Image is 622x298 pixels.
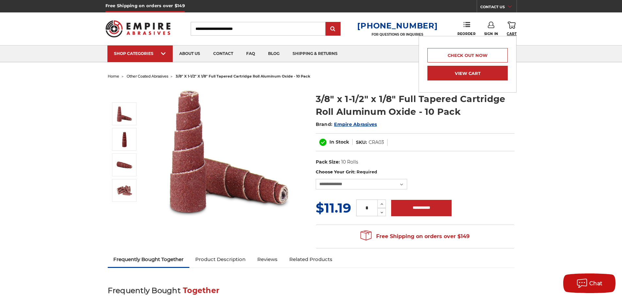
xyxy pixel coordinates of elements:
img: Empire Abrasives [105,16,171,42]
img: Cartridge Roll 3/8" x 1-1/2" x 1/8" Full Tapered [116,106,133,122]
a: Related Products [283,252,338,267]
dt: SKU: [356,139,367,146]
span: Brand: [316,121,333,127]
a: [PHONE_NUMBER] [357,21,438,30]
img: Tapered Cartridge Roll 3/8" x 1-1/2" x 1/8" [116,131,133,148]
a: Reorder [457,22,475,36]
a: Cart [507,22,517,36]
span: Sign In [484,32,498,36]
div: SHOP CATEGORIES [114,51,166,56]
a: Product Description [189,252,251,267]
dt: Pack Size: [316,159,340,166]
label: Choose Your Grit: [316,169,515,175]
span: Reorder [457,32,475,36]
a: blog [262,45,286,62]
a: about us [173,45,207,62]
img: Cartridge Roll 3/8" x 1-1/2" x 1/8" Full Tapered [164,86,294,217]
span: $11.19 [316,200,351,216]
h1: 3/8" x 1-1/2" x 1/8" Full Tapered Cartridge Roll Aluminum Oxide - 10 Pack [316,93,515,118]
input: Submit [327,23,340,36]
img: Cartridge Roll 1" x 2" x 1/4" Tapered A/O [116,182,133,199]
small: Required [357,169,377,174]
a: Frequently Bought Together [108,252,190,267]
img: Cartridge Roll 3/8" x 1-1/2" x 1/8" Tapered Aluminum Oxide [116,157,133,173]
span: In Stock [329,139,349,145]
button: Chat [563,273,615,293]
span: 3/8" x 1-1/2" x 1/8" full tapered cartridge roll aluminum oxide - 10 pack [176,74,310,79]
a: CONTACT US [480,3,517,12]
a: Empire Abrasives [334,121,377,127]
a: faq [240,45,262,62]
dd: 10 Rolls [341,159,358,166]
dd: CRA03 [369,139,384,146]
a: home [108,74,119,79]
span: Together [183,286,219,295]
span: Cart [507,32,517,36]
span: Frequently Bought [108,286,181,295]
span: Free Shipping on orders over $149 [360,230,470,243]
a: Reviews [251,252,283,267]
a: other coated abrasives [127,74,168,79]
a: Check out now [427,48,508,62]
a: View Cart [427,66,508,80]
a: contact [207,45,240,62]
p: FOR QUESTIONS OR INQUIRIES [357,32,438,37]
a: shipping & returns [286,45,344,62]
span: Chat [589,280,603,287]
